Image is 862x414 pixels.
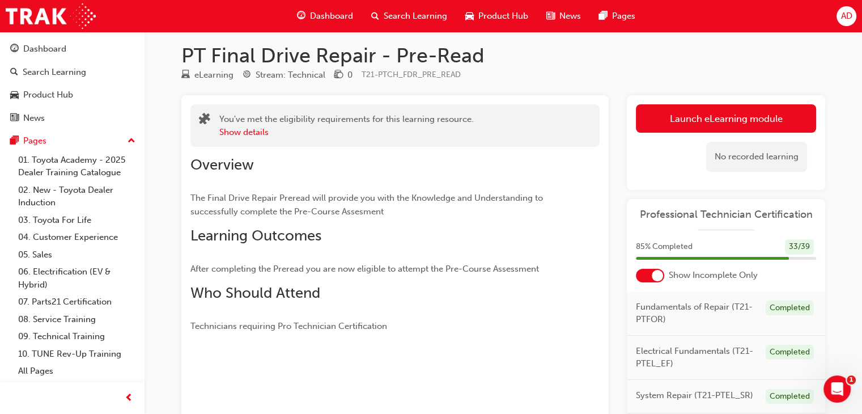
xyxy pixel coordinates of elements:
[190,227,321,244] span: Learning Outcomes
[847,375,856,385] span: 1
[669,269,758,282] span: Show Incomplete Only
[125,391,133,405] span: prev-icon
[23,88,73,102] div: Product Hub
[465,9,474,23] span: car-icon
[537,5,590,28] a: news-iconNews
[14,362,140,380] a: All Pages
[14,328,140,345] a: 09. Technical Training
[10,90,19,100] span: car-icon
[5,62,140,83] a: Search Learning
[190,156,254,174] span: Overview
[23,43,66,56] div: Dashboard
[636,345,757,370] span: Electrical Fundamentals (T21-PTEL_EF)
[14,212,140,229] a: 03. Toyota For Life
[706,142,807,172] div: No recorded learning
[14,181,140,212] a: 02. New - Toyota Dealer Induction
[23,112,45,125] div: News
[559,10,581,23] span: News
[636,208,816,221] a: Professional Technician Certification
[636,240,693,254] span: 85 % Completed
[785,239,814,255] div: 33 / 39
[14,151,140,181] a: 01. Toyota Academy - 2025 Dealer Training Catalogue
[199,114,210,127] span: puzzle-icon
[636,389,753,402] span: System Repair (T21-PTEL_SR)
[219,126,269,139] button: Show details
[6,3,96,29] img: Trak
[546,9,555,23] span: news-icon
[14,229,140,246] a: 04. Customer Experience
[181,43,825,68] h1: PT Final Drive Repair - Pre-Read
[23,66,86,79] div: Search Learning
[256,69,325,82] div: Stream: Technical
[219,113,474,138] div: You've met the eligibility requirements for this learning resource.
[190,193,545,217] span: The Final Drive Repair Preread will provide you with the Knowledge and Understanding to successfu...
[5,108,140,129] a: News
[5,85,140,105] a: Product Hub
[590,5,644,28] a: pages-iconPages
[310,10,353,23] span: Dashboard
[636,104,816,133] a: Launch eLearning module
[334,70,343,81] span: money-icon
[371,9,379,23] span: search-icon
[23,134,46,147] div: Pages
[334,68,353,82] div: Price
[194,69,233,82] div: eLearning
[612,10,635,23] span: Pages
[14,345,140,363] a: 10. TUNE Rev-Up Training
[599,9,608,23] span: pages-icon
[10,67,18,78] span: search-icon
[5,39,140,60] a: Dashboard
[478,10,528,23] span: Product Hub
[840,10,852,23] span: AD
[5,130,140,151] button: Pages
[128,134,135,149] span: up-icon
[5,36,140,130] button: DashboardSearch LearningProduct HubNews
[456,5,537,28] a: car-iconProduct Hub
[384,10,447,23] span: Search Learning
[10,113,19,124] span: news-icon
[10,136,19,146] span: pages-icon
[14,293,140,311] a: 07. Parts21 Certification
[243,68,325,82] div: Stream
[288,5,362,28] a: guage-iconDashboard
[243,70,251,81] span: target-icon
[362,70,461,79] span: Learning resource code
[190,321,387,331] span: Technicians requiring Pro Technician Certification
[766,301,814,316] div: Completed
[14,263,140,293] a: 06. Electrification (EV & Hybrid)
[14,246,140,264] a: 05. Sales
[14,311,140,328] a: 08. Service Training
[362,5,456,28] a: search-iconSearch Learning
[181,68,233,82] div: Type
[766,389,814,404] div: Completed
[190,264,539,274] span: After completing the Preread you are now eligible to attempt the Pre-Course Assessment
[347,69,353,82] div: 0
[636,301,757,326] span: Fundamentals of Repair (T21-PTFOR)
[766,345,814,360] div: Completed
[823,375,851,403] iframe: Intercom live chat
[181,70,190,81] span: learningResourceType_ELEARNING-icon
[10,44,19,54] span: guage-icon
[297,9,305,23] span: guage-icon
[836,6,856,26] button: AD
[190,284,320,302] span: Who Should Attend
